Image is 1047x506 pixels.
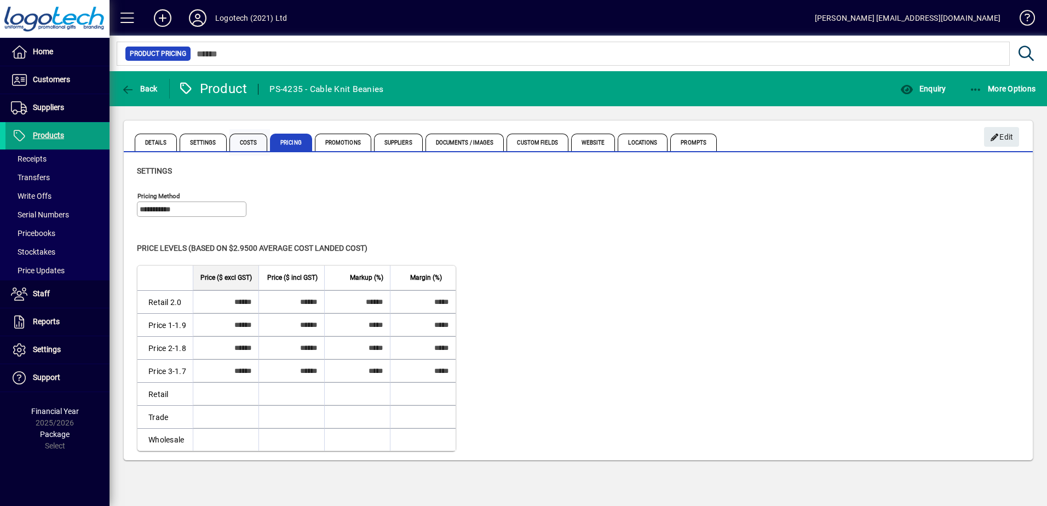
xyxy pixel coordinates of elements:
[11,173,50,182] span: Transfers
[40,430,70,439] span: Package
[11,248,55,256] span: Stocktakes
[137,359,193,382] td: Price 3-1.7
[137,405,193,428] td: Trade
[5,94,110,122] a: Suppliers
[350,272,383,284] span: Markup (%)
[815,9,1000,27] div: [PERSON_NAME] [EMAIL_ADDRESS][DOMAIN_NAME]
[5,38,110,66] a: Home
[967,79,1039,99] button: More Options
[11,154,47,163] span: Receipts
[269,81,383,98] div: PS-4235 - Cable Knit Beanies
[571,134,615,151] span: Website
[5,336,110,364] a: Settings
[5,187,110,205] a: Write Offs
[137,244,367,252] span: Price levels (based on $2.9500 Average cost landed cost)
[5,243,110,261] a: Stocktakes
[33,75,70,84] span: Customers
[5,205,110,224] a: Serial Numbers
[137,428,193,451] td: Wholesale
[5,168,110,187] a: Transfers
[33,317,60,326] span: Reports
[5,280,110,308] a: Staff
[33,103,64,112] span: Suppliers
[11,210,69,219] span: Serial Numbers
[135,134,177,151] span: Details
[137,313,193,336] td: Price 1-1.9
[200,272,252,284] span: Price ($ excl GST)
[5,364,110,392] a: Support
[5,261,110,280] a: Price Updates
[1011,2,1033,38] a: Knowledge Base
[5,224,110,243] a: Pricebooks
[270,134,312,151] span: Pricing
[215,9,287,27] div: Logotech (2021) Ltd
[130,48,186,59] span: Product Pricing
[11,266,65,275] span: Price Updates
[110,79,170,99] app-page-header-button: Back
[5,66,110,94] a: Customers
[267,272,318,284] span: Price ($ incl GST)
[990,128,1014,146] span: Edit
[118,79,160,99] button: Back
[969,84,1036,93] span: More Options
[137,382,193,405] td: Retail
[900,84,946,93] span: Enquiry
[5,308,110,336] a: Reports
[507,134,568,151] span: Custom Fields
[33,131,64,140] span: Products
[121,84,158,93] span: Back
[374,134,423,151] span: Suppliers
[5,150,110,168] a: Receipts
[33,289,50,298] span: Staff
[618,134,668,151] span: Locations
[33,373,60,382] span: Support
[315,134,371,151] span: Promotions
[11,229,55,238] span: Pricebooks
[898,79,948,99] button: Enquiry
[137,192,180,200] mat-label: Pricing method
[31,407,79,416] span: Financial Year
[137,166,172,175] span: Settings
[180,134,227,151] span: Settings
[410,272,442,284] span: Margin (%)
[984,127,1019,147] button: Edit
[180,8,215,28] button: Profile
[11,192,51,200] span: Write Offs
[137,336,193,359] td: Price 2-1.8
[137,290,193,313] td: Retail 2.0
[425,134,504,151] span: Documents / Images
[670,134,717,151] span: Prompts
[33,345,61,354] span: Settings
[178,80,248,97] div: Product
[145,8,180,28] button: Add
[229,134,268,151] span: Costs
[33,47,53,56] span: Home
